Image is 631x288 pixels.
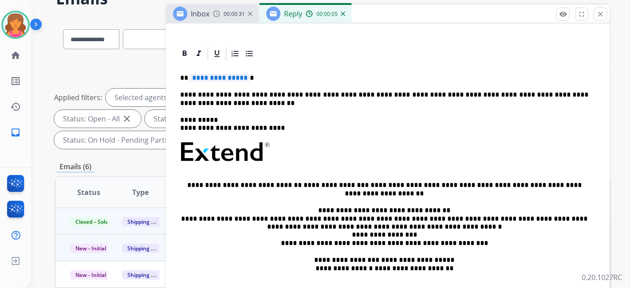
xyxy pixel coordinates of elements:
mat-icon: close [122,113,132,124]
span: Status [77,187,100,198]
div: Status: Open - All [54,110,141,128]
span: Type [133,187,149,198]
div: Bold [178,47,191,60]
span: Closed – Solved [70,217,119,226]
mat-icon: list_alt [10,76,21,86]
p: Emails (6) [56,161,95,172]
span: 00:00:05 [316,11,338,18]
div: Underline [210,47,224,60]
div: Status: New - Initial [145,110,238,128]
span: Reply [284,9,302,19]
span: Shipping Protection [122,270,183,280]
div: Bullet List [243,47,256,60]
mat-icon: fullscreen [578,10,586,18]
img: avatar [3,12,28,37]
span: Inbox [191,9,209,19]
mat-icon: remove_red_eye [559,10,567,18]
div: Status: On Hold - Pending Parts [54,131,189,149]
mat-icon: home [10,50,21,61]
mat-icon: history [10,101,21,112]
span: 00:00:31 [224,11,245,18]
p: Applied filters: [54,92,102,103]
mat-icon: inbox [10,127,21,138]
mat-icon: close [596,10,604,18]
span: New - Initial [70,244,111,253]
span: Shipping Protection [122,244,183,253]
div: Italic [192,47,205,60]
p: 0.20.1027RC [582,272,622,283]
span: New - Initial [70,270,111,280]
span: Shipping Protection [122,217,183,226]
div: Selected agents: 1 [106,89,184,106]
div: Ordered List [229,47,242,60]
